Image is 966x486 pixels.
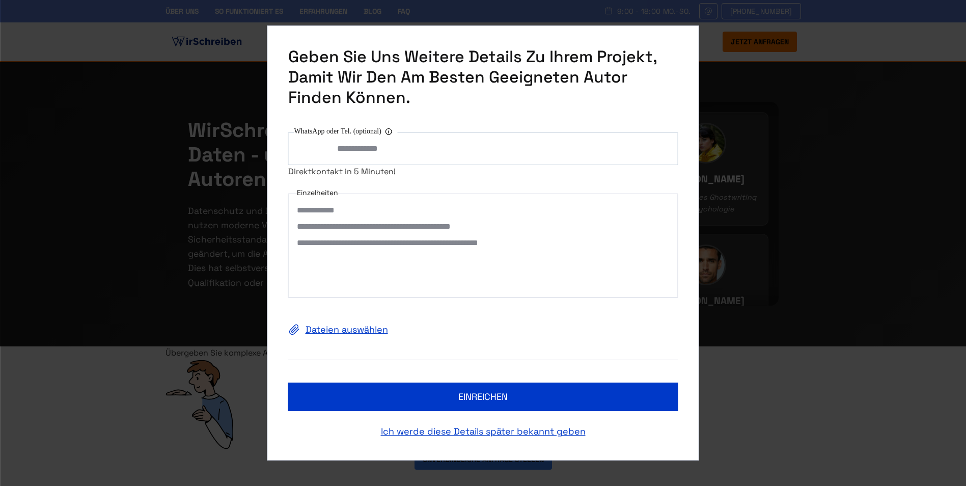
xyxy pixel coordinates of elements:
div: Direktkontakt in 5 Minuten! [288,165,678,178]
h2: Geben Sie uns weitere Details zu Ihrem Projekt, damit wir den am besten geeigneten Autor finden k... [288,46,678,107]
label: WhatsApp oder Tel. (optional) [294,125,398,138]
a: Ich werde diese Details später bekannt geben [288,423,678,440]
label: Einzelheiten [297,186,338,199]
label: Dateien auswählen [288,321,678,338]
button: einreichen [288,383,678,411]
